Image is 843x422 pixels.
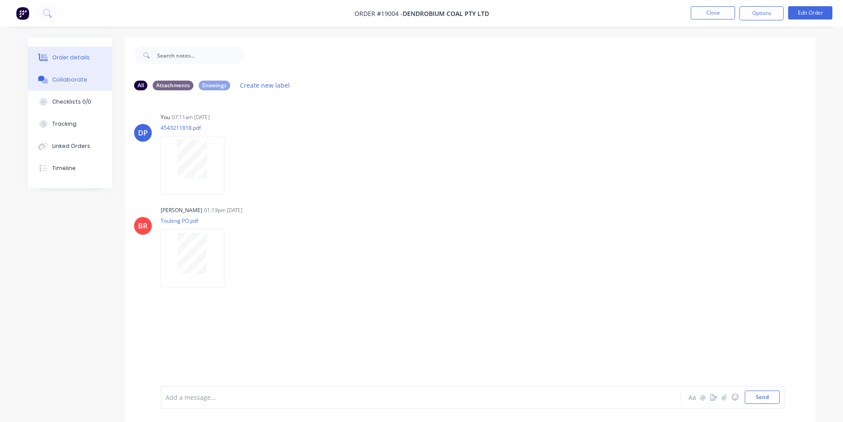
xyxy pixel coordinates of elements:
button: Send [745,391,780,404]
div: Linked Orders [52,142,90,150]
button: Checklists 0/0 [28,91,112,113]
div: Tracking [52,120,77,128]
button: ☺ [730,392,740,403]
div: Order details [52,54,90,62]
div: 07:11am [DATE] [172,113,210,121]
p: Touleng PO.pdf [161,217,233,225]
p: 4543211818.pdf [161,124,233,132]
button: Options [739,6,784,20]
button: Aa [687,392,698,403]
div: You [161,113,170,121]
div: Drawings [199,81,230,90]
span: Order #19004 - [354,9,403,18]
button: Create new label [235,79,295,91]
div: Checklists 0/0 [52,98,91,106]
input: Search notes... [157,46,245,64]
button: Close [691,6,735,19]
div: Timeline [52,164,76,172]
button: Tracking [28,113,112,135]
div: [PERSON_NAME] [161,206,202,214]
button: Order details [28,46,112,69]
div: Attachments [153,81,193,90]
button: Collaborate [28,69,112,91]
span: Dendrobium Coal Pty Ltd [403,9,489,18]
button: @ [698,392,708,403]
div: 01:19pm [DATE] [204,206,243,214]
div: DP [138,128,148,138]
img: Factory [16,7,29,20]
button: Linked Orders [28,135,112,157]
button: Edit Order [788,6,832,19]
div: BR [138,221,147,231]
div: All [134,81,147,90]
button: Timeline [28,157,112,179]
div: Collaborate [52,76,87,84]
